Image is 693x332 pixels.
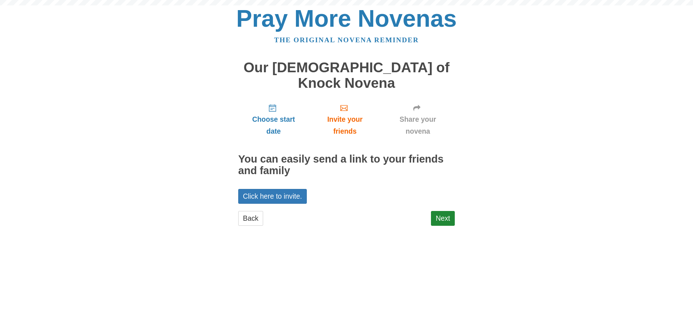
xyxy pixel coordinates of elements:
a: Pray More Novenas [236,5,457,32]
span: Choose start date [245,113,302,137]
a: Click here to invite. [238,189,307,204]
a: Invite your friends [309,98,381,141]
a: Choose start date [238,98,309,141]
span: Invite your friends [316,113,374,137]
h2: You can easily send a link to your friends and family [238,154,455,177]
a: Back [238,211,263,226]
h1: Our [DEMOGRAPHIC_DATA] of Knock Novena [238,60,455,91]
span: Share your novena [388,113,448,137]
a: Share your novena [381,98,455,141]
a: The original novena reminder [274,36,419,44]
a: Next [431,211,455,226]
